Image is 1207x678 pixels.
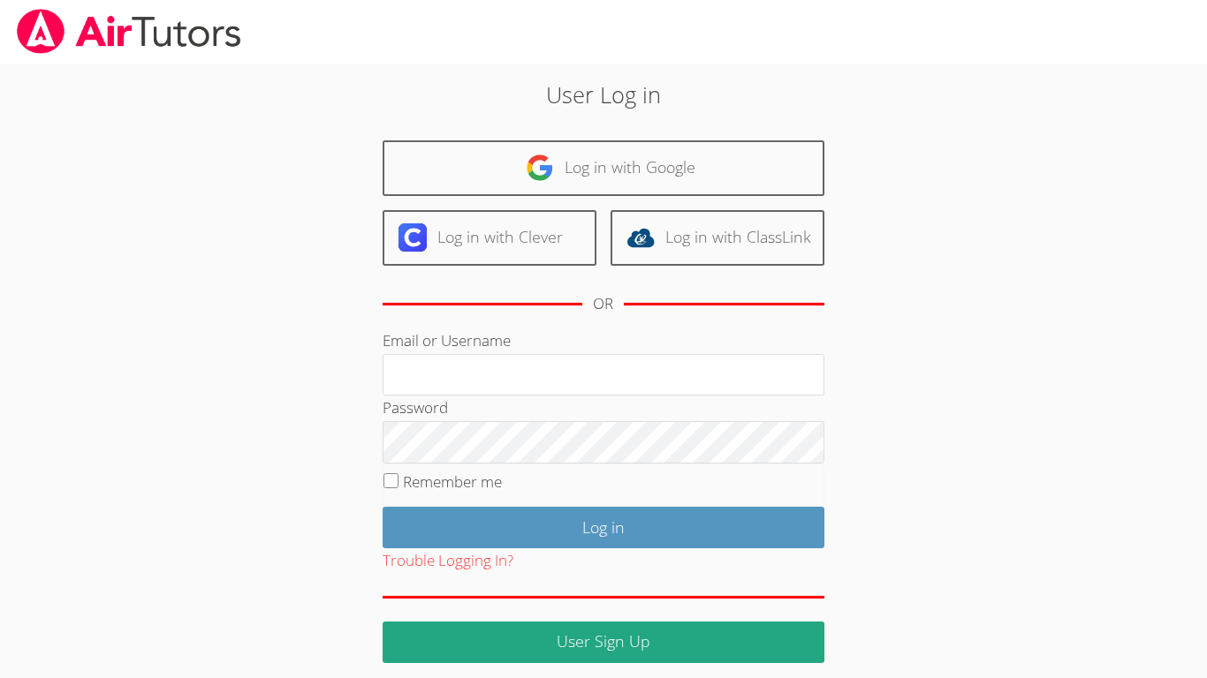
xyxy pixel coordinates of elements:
div: OR [593,291,613,317]
label: Email or Username [383,330,511,350]
a: Log in with ClassLink [611,210,824,266]
input: Log in [383,507,824,548]
img: classlink-logo-d6bb404cc1216ec64c9a2012d9dc4662098be43eaf13dc465df04b49fa7ab582.svg [626,223,655,252]
label: Password [383,397,448,418]
img: airtutors_banner-c4298cdbf04f3fff15de1276eac7730deb9818008684d7c2e4769d2f7ddbe033.png [15,9,243,54]
a: Log in with Clever [383,210,596,266]
img: clever-logo-6eab21bc6e7a338710f1a6ff85c0baf02591cd810cc4098c63d3a4b26e2feb20.svg [399,223,427,252]
a: Log in with Google [383,140,824,196]
h2: User Log in [277,78,930,111]
a: User Sign Up [383,621,824,663]
button: Trouble Logging In? [383,548,513,574]
img: google-logo-50288ca7cdecda66e5e0955fdab243c47b7ad437acaf1139b6f446037453330a.svg [526,154,554,182]
label: Remember me [403,471,502,492]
